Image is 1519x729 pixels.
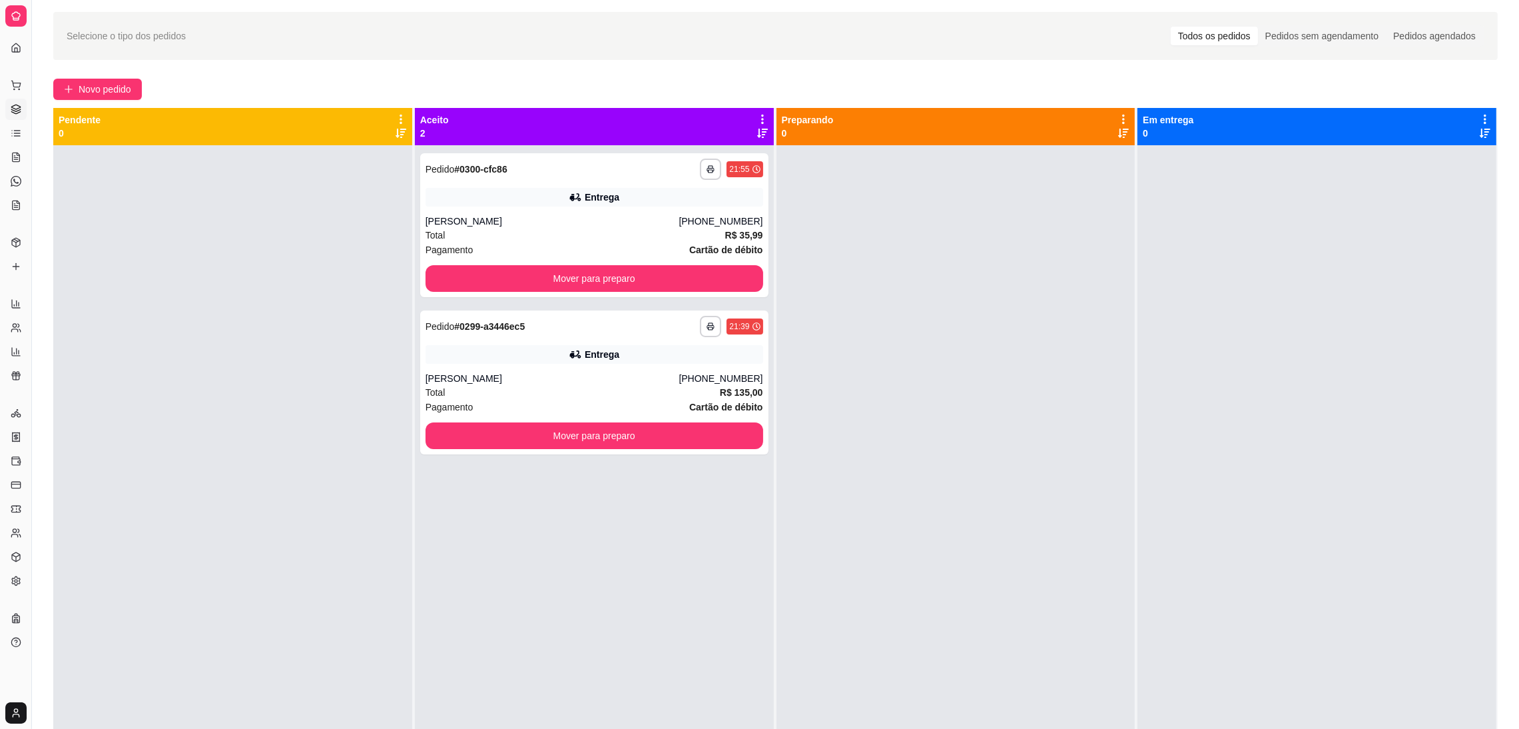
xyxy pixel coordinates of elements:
span: Pagamento [426,243,473,257]
div: Entrega [585,348,619,361]
p: Pendente [59,113,101,127]
div: [PERSON_NAME] [426,215,679,228]
div: Pedidos sem agendamento [1258,27,1386,45]
button: Novo pedido [53,79,142,100]
div: Pedidos agendados [1386,27,1483,45]
strong: # 0300-cfc86 [454,164,507,175]
p: Aceito [420,113,449,127]
button: Mover para preparo [426,422,763,449]
p: Em entrega [1143,113,1193,127]
div: [PHONE_NUMBER] [679,372,762,385]
strong: Cartão de débito [689,245,762,255]
div: 21:39 [729,321,749,332]
span: plus [64,85,73,94]
strong: Cartão de débito [689,402,762,412]
strong: R$ 35,99 [725,230,763,241]
span: Selecione o tipo dos pedidos [67,29,186,43]
span: Pedido [426,321,455,332]
div: Entrega [585,191,619,204]
span: Novo pedido [79,82,131,97]
p: 0 [782,127,834,140]
div: 21:55 [729,164,749,175]
strong: # 0299-a3446ec5 [454,321,525,332]
p: 0 [1143,127,1193,140]
button: Mover para preparo [426,265,763,292]
p: 2 [420,127,449,140]
div: [PERSON_NAME] [426,372,679,385]
p: Preparando [782,113,834,127]
div: Todos os pedidos [1171,27,1258,45]
p: 0 [59,127,101,140]
span: Total [426,385,446,400]
strong: R$ 135,00 [720,387,763,398]
span: Total [426,228,446,243]
div: [PHONE_NUMBER] [679,215,762,228]
span: Pedido [426,164,455,175]
span: Pagamento [426,400,473,414]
